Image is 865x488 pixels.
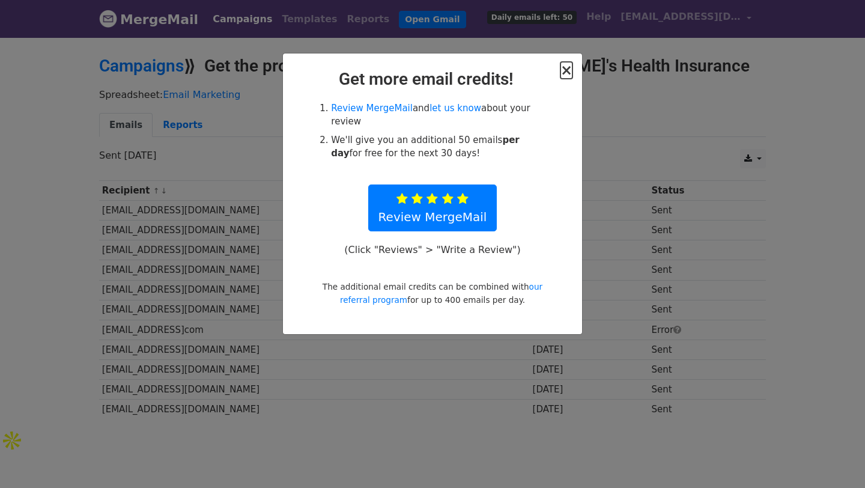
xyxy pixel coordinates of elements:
[338,243,527,256] p: (Click "Reviews" > "Write a Review")
[293,69,572,90] h2: Get more email credits!
[429,103,481,114] a: let us know
[340,282,542,305] a: our referral program
[805,430,865,488] iframe: Chat Widget
[368,185,497,231] a: Review MergeMail
[331,102,547,129] li: and about your review
[560,62,572,79] span: ×
[560,63,572,78] button: Close
[323,282,542,305] small: The additional email credits can be combined with for up to 400 emails per day.
[331,135,519,159] strong: per day
[331,133,547,160] li: We'll give you an additional 50 emails for free for the next 30 days!
[331,103,413,114] a: Review MergeMail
